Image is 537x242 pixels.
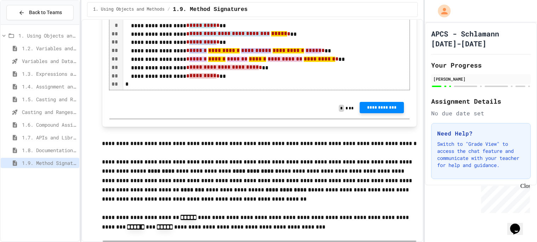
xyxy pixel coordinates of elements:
[433,76,529,82] div: [PERSON_NAME]
[22,96,76,103] span: 1.5. Casting and Ranges of Values
[437,129,525,138] h3: Need Help?
[431,96,531,106] h2: Assignment Details
[22,134,76,141] span: 1.7. APIs and Libraries
[3,3,49,45] div: Chat with us now!Close
[431,109,531,117] div: No due date set
[22,57,76,65] span: Variables and Data Types - Quiz
[93,7,165,12] span: 1. Using Objects and Methods
[507,214,530,235] iframe: chat widget
[22,121,76,128] span: 1.6. Compound Assignment Operators
[173,5,247,14] span: 1.9. Method Signatures
[6,5,74,20] button: Back to Teams
[431,60,531,70] h2: Your Progress
[22,45,76,52] span: 1.2. Variables and Data Types
[22,70,76,77] span: 1.3. Expressions and Output [New]
[22,159,76,167] span: 1.9. Method Signatures
[167,7,170,12] span: /
[430,3,452,19] div: My Account
[22,108,76,116] span: Casting and Ranges of variables - Quiz
[22,83,76,90] span: 1.4. Assignment and Input
[29,9,62,16] span: Back to Teams
[478,183,530,213] iframe: chat widget
[22,146,76,154] span: 1.8. Documentation with Comments and Preconditions
[431,29,531,48] h1: APCS - Schlamann [DATE]-[DATE]
[437,140,525,169] p: Switch to "Grade View" to access the chat feature and communicate with your teacher for help and ...
[18,32,76,39] span: 1. Using Objects and Methods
